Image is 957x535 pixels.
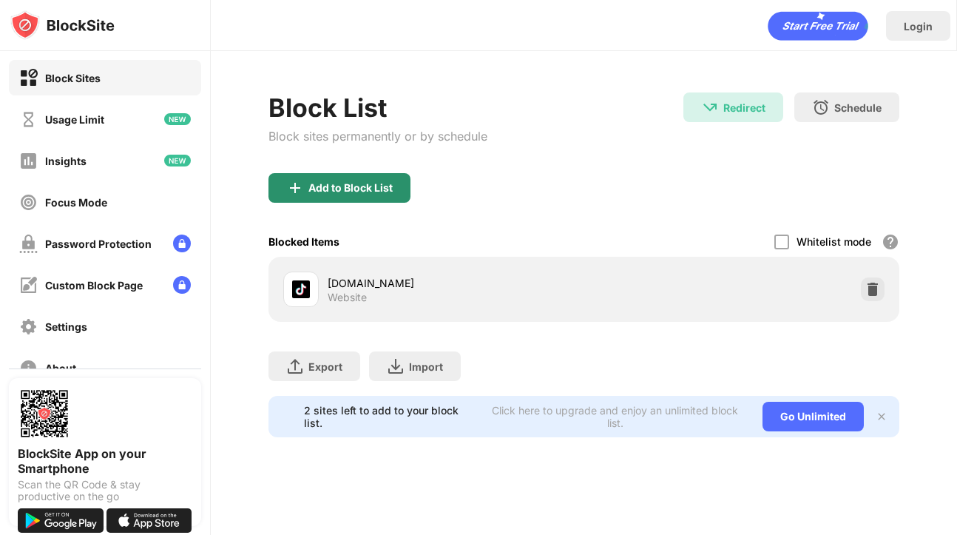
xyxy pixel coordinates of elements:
div: BlockSite App on your Smartphone [18,446,192,476]
img: block-on.svg [19,69,38,87]
div: animation [768,11,868,41]
div: Custom Block Page [45,279,143,292]
img: lock-menu.svg [173,276,191,294]
img: download-on-the-app-store.svg [106,508,192,533]
div: Export [308,360,342,373]
img: about-off.svg [19,359,38,377]
img: settings-off.svg [19,317,38,336]
div: Scan the QR Code & stay productive on the go [18,479,192,502]
div: [DOMAIN_NAME] [328,275,584,291]
img: x-button.svg [876,411,887,423]
img: lock-menu.svg [173,235,191,252]
div: Website [328,291,367,304]
img: password-protection-off.svg [19,235,38,253]
img: insights-off.svg [19,152,38,170]
div: Go Unlimited [762,402,864,431]
div: Settings [45,320,87,333]
div: Whitelist mode [797,235,871,248]
img: favicons [292,280,310,298]
div: Focus Mode [45,196,107,209]
div: Blocked Items [268,235,339,248]
div: Import [409,360,443,373]
img: new-icon.svg [164,155,191,166]
div: Redirect [723,101,765,114]
div: Block List [268,92,487,123]
img: focus-off.svg [19,193,38,212]
img: options-page-qr-code.png [18,387,71,440]
div: Block sites permanently or by schedule [268,129,487,144]
div: 2 sites left to add to your block list. [304,404,476,429]
img: customize-block-page-off.svg [19,276,38,295]
div: Block Sites [45,72,101,84]
div: Usage Limit [45,113,104,126]
div: About [45,362,76,374]
img: logo-blocksite.svg [10,10,115,40]
div: Click here to upgrade and enjoy an unlimited block list. [485,404,745,429]
div: Schedule [834,101,882,114]
img: time-usage-off.svg [19,110,38,129]
div: Insights [45,155,87,167]
img: new-icon.svg [164,113,191,125]
div: Password Protection [45,238,152,250]
div: Add to Block List [308,182,393,194]
div: Login [904,20,933,33]
img: get-it-on-google-play.svg [18,508,104,533]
